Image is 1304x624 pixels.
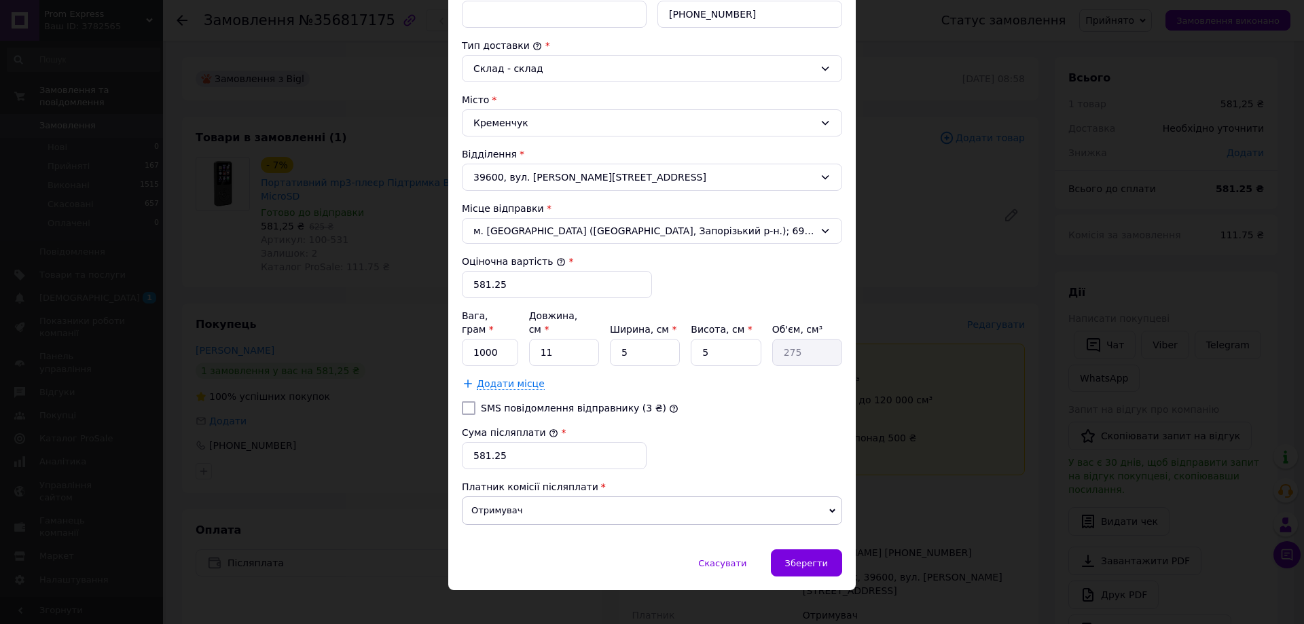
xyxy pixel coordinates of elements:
[462,147,842,161] div: Відділення
[462,39,842,52] div: Тип доставки
[657,1,842,28] input: +380
[698,558,746,568] span: Скасувати
[529,310,578,335] label: Довжина, см
[477,378,545,390] span: Додати місце
[610,324,676,335] label: Ширина, см
[462,109,842,136] div: Кременчук
[473,224,814,238] span: м. [GEOGRAPHIC_DATA] ([GEOGRAPHIC_DATA], Запорізький р-н.); 69063, просп. Соборний, 26
[462,496,842,525] span: Отримувач
[462,202,842,215] div: Місце відправки
[462,93,842,107] div: Місто
[785,558,828,568] span: Зберегти
[462,427,558,438] label: Сума післяплати
[481,403,666,414] label: SMS повідомлення відправнику (3 ₴)
[462,256,566,267] label: Оціночна вартість
[462,481,598,492] span: Платник комісії післяплати
[462,310,494,335] label: Вага, грам
[462,164,842,191] div: 39600, вул. [PERSON_NAME][STREET_ADDRESS]
[772,323,842,336] div: Об'єм, см³
[691,324,752,335] label: Висота, см
[473,61,814,76] div: Склад - склад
